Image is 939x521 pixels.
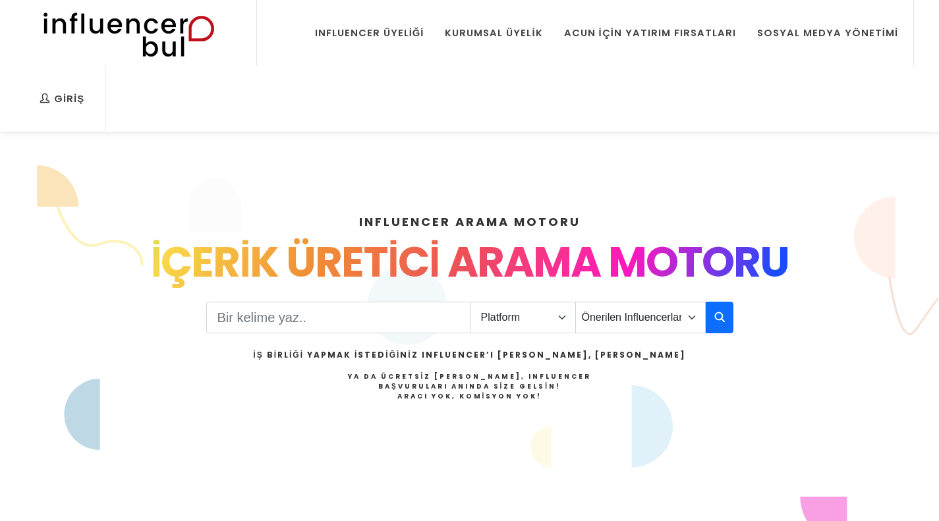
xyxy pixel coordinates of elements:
[43,231,897,294] div: İÇERİK ÜRETİCİ ARAMA MOTORU
[757,26,898,40] div: Sosyal Medya Yönetimi
[40,92,84,106] div: Giriş
[206,302,470,333] input: Search
[397,391,542,401] strong: Aracı Yok, Komisyon Yok!
[30,66,94,132] a: Giriş
[564,26,736,40] div: Acun İçin Yatırım Fırsatları
[253,349,685,361] h2: İş Birliği Yapmak İstediğiniz Influencer’ı [PERSON_NAME], [PERSON_NAME]
[315,26,424,40] div: Influencer Üyeliği
[253,371,685,401] h4: Ya da Ücretsiz [PERSON_NAME], Influencer Başvuruları Anında Size Gelsin!
[445,26,542,40] div: Kurumsal Üyelik
[43,213,897,231] h4: INFLUENCER ARAMA MOTORU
